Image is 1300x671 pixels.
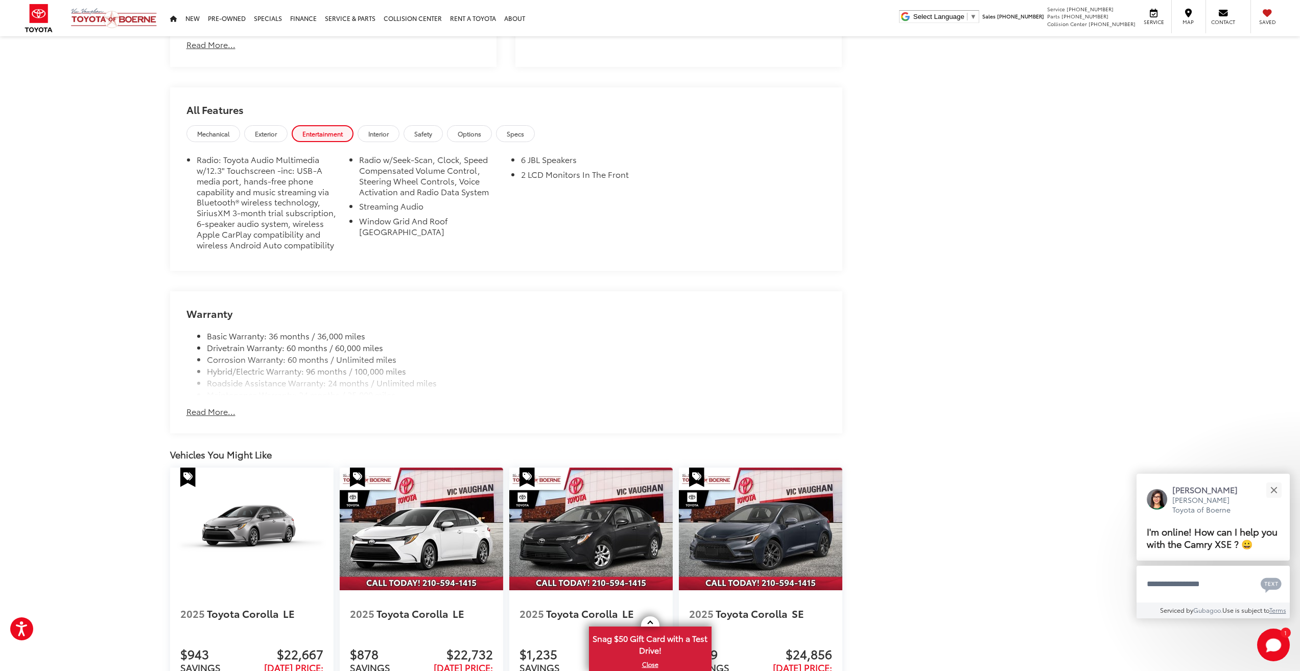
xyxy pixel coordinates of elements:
span: Special [180,468,196,487]
li: Corrosion Warranty: 60 months / Unlimited miles [207,354,826,365]
img: 2025 Toyota Corolla LE [170,468,334,590]
span: $22,732 [421,644,493,663]
a: Gubagoo. [1193,606,1222,614]
li: 2 LCD Monitors In The Front [521,169,663,184]
span: Special [519,468,535,487]
span: Service [1047,5,1065,13]
span: Options [458,129,481,138]
span: Toyota Corolla [546,606,620,620]
span: I'm online! How can I help you with the Camry XSE ? 😀 [1147,524,1278,550]
span: 2025 [350,606,374,620]
span: Saved [1256,18,1279,26]
span: LE [283,606,295,620]
span: Specs [507,129,524,138]
li: 6 JBL Speakers [521,154,663,169]
a: 2025 Toyota Corolla LE [350,595,493,632]
span: [PHONE_NUMBER] [1061,12,1108,20]
span: Serviced by [1160,606,1193,614]
span: LE [622,606,634,620]
div: Vehicles You Might Like [170,449,842,460]
svg: Start Chat [1257,629,1290,661]
span: $979 [689,644,761,663]
a: 2025 Toyota Corolla SE [689,595,832,632]
div: Close[PERSON_NAME][PERSON_NAME] Toyota of BoerneI'm online! How can I help you with the Camry XSE... [1137,474,1290,618]
li: Streaming Audio [359,201,501,216]
img: 2025 Toyota Corolla LE [340,468,503,590]
span: Mechanical [197,129,229,138]
span: Special [350,468,365,487]
li: Drivetrain Warranty: 60 months / 60,000 miles [207,342,826,354]
span: Interior [368,129,389,138]
span: $1,235 [519,644,591,663]
button: Close [1263,479,1285,501]
img: 2025 Toyota Corolla LE [509,468,673,590]
span: Collision Center [1047,20,1087,28]
span: LE [453,606,464,620]
a: 2025 Toyota Corolla LE [519,595,663,632]
span: 2025 [689,606,714,620]
button: Toggle Chat Window [1257,629,1290,661]
a: 2025 Toyota Corolla LE 2025 Toyota Corolla LE [170,468,334,590]
span: 1 [1284,630,1287,635]
span: Exterior [255,129,277,138]
span: Service [1142,18,1165,26]
span: ▼ [970,13,977,20]
li: Window Grid And Roof [GEOGRAPHIC_DATA] [359,216,501,241]
span: Toyota Corolla [207,606,281,620]
span: Safety [414,129,432,138]
button: Read More... [186,39,235,51]
span: $24,856 [761,644,832,663]
a: Select Language​ [913,13,977,20]
a: Terms [1269,606,1286,614]
span: Use is subject to [1222,606,1269,614]
span: $878 [350,644,421,663]
span: Snag $50 Gift Card with a Test Drive! [590,628,711,659]
span: Map [1177,18,1199,26]
span: Toyota Corolla [716,606,790,620]
a: 2025 Toyota Corolla LE 2025 Toyota Corolla LE [340,468,503,590]
span: Parts [1047,12,1060,20]
span: Special [689,468,704,487]
span: Toyota Corolla [376,606,451,620]
button: Read More... [186,406,235,418]
span: $22,667 [252,644,323,663]
span: [PHONE_NUMBER] [1067,5,1114,13]
li: Radio w/Seek-Scan, Clock, Speed Compensated Volume Control, Steering Wheel Controls, Voice Activa... [359,154,501,201]
svg: Text [1261,576,1282,593]
span: $943 [180,644,252,663]
li: Basic Warranty: 36 months / 36,000 miles [207,330,826,342]
span: [PHONE_NUMBER] [1089,20,1136,28]
span: [PHONE_NUMBER] [997,12,1044,20]
a: 2025 Toyota Corolla SE 2025 Toyota Corolla SE [679,468,842,590]
img: Vic Vaughan Toyota of Boerne [70,8,157,29]
p: [PERSON_NAME] [1172,484,1248,495]
span: 2025 [180,606,205,620]
h2: All Features [170,87,842,125]
li: Radio: Toyota Audio Multimedia w/12.3" Touchscreen -inc: USB-A media port, hands-free phone capab... [197,154,339,254]
h2: Warranty [186,308,826,319]
span: 2025 [519,606,544,620]
span: Contact [1211,18,1235,26]
textarea: Type your message [1137,566,1290,603]
button: Chat with SMS [1258,572,1285,595]
span: Sales [982,12,996,20]
span: Select Language [913,13,964,20]
a: 2025 Toyota Corolla LE 2025 Toyota Corolla LE [509,468,673,590]
span: SE [792,606,804,620]
a: 2025 Toyota Corolla LE [180,595,323,632]
p: [PERSON_NAME] Toyota of Boerne [1172,495,1248,515]
img: 2025 Toyota Corolla SE [679,468,842,590]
